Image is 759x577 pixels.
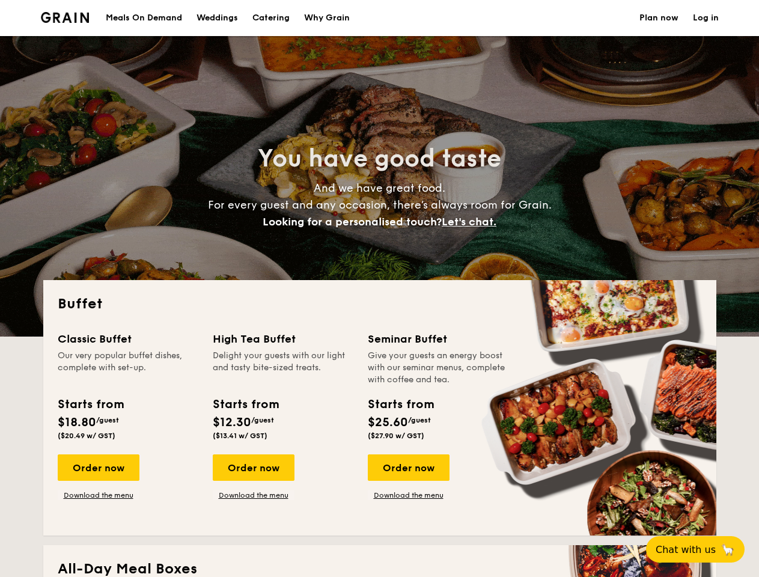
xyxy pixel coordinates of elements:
div: Give your guests an energy boost with our seminar menus, complete with coffee and tea. [368,350,508,386]
span: Let's chat. [442,215,496,228]
span: 🦙 [721,543,735,557]
div: High Tea Buffet [213,331,353,347]
span: $18.80 [58,415,96,430]
div: Starts from [58,395,123,414]
a: Download the menu [368,490,450,500]
span: ($27.90 w/ GST) [368,432,424,440]
div: Starts from [213,395,278,414]
span: Looking for a personalised touch? [263,215,442,228]
div: Our very popular buffet dishes, complete with set-up. [58,350,198,386]
img: Grain [41,12,90,23]
h2: Buffet [58,295,702,314]
span: $12.30 [213,415,251,430]
span: ($20.49 w/ GST) [58,432,115,440]
span: /guest [408,416,431,424]
span: /guest [251,416,274,424]
div: Classic Buffet [58,331,198,347]
a: Logotype [41,12,90,23]
span: $25.60 [368,415,408,430]
a: Download the menu [58,490,139,500]
button: Chat with us🦙 [646,536,745,563]
div: Order now [213,454,294,481]
a: Download the menu [213,490,294,500]
div: Delight your guests with our light and tasty bite-sized treats. [213,350,353,386]
div: Order now [368,454,450,481]
span: /guest [96,416,119,424]
div: Starts from [368,395,433,414]
span: You have good taste [258,144,501,173]
div: Seminar Buffet [368,331,508,347]
span: And we have great food. For every guest and any occasion, there’s always room for Grain. [208,182,552,228]
span: Chat with us [656,544,716,555]
div: Order now [58,454,139,481]
span: ($13.41 w/ GST) [213,432,267,440]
